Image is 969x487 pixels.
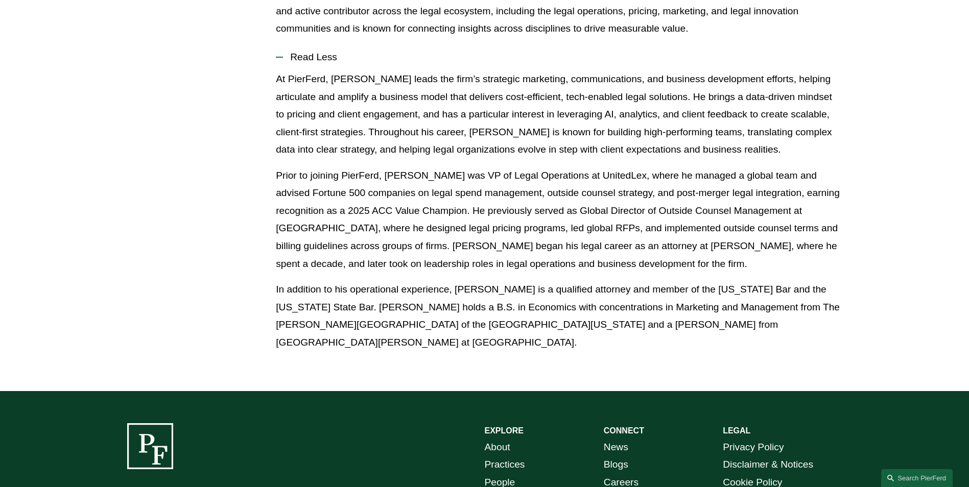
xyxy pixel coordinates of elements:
[604,439,628,456] a: News
[604,426,644,435] strong: CONNECT
[485,426,524,435] strong: EXPLORE
[723,426,750,435] strong: LEGAL
[276,70,842,159] p: At PierFerd, [PERSON_NAME] leads the firm’s strategic marketing, communications, and business dev...
[723,439,784,456] a: Privacy Policy
[723,456,813,474] a: Disclaimer & Notices
[276,70,842,359] div: Read Less
[276,167,842,273] p: Prior to joining PierFerd, [PERSON_NAME] was VP of Legal Operations at UnitedLex, where he manage...
[604,456,628,474] a: Blogs
[283,52,842,63] span: Read Less
[276,44,842,70] button: Read Less
[485,456,525,474] a: Practices
[276,281,842,351] p: In addition to his operational experience, [PERSON_NAME] is a qualified attorney and member of th...
[881,469,953,487] a: Search this site
[485,439,510,456] a: About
